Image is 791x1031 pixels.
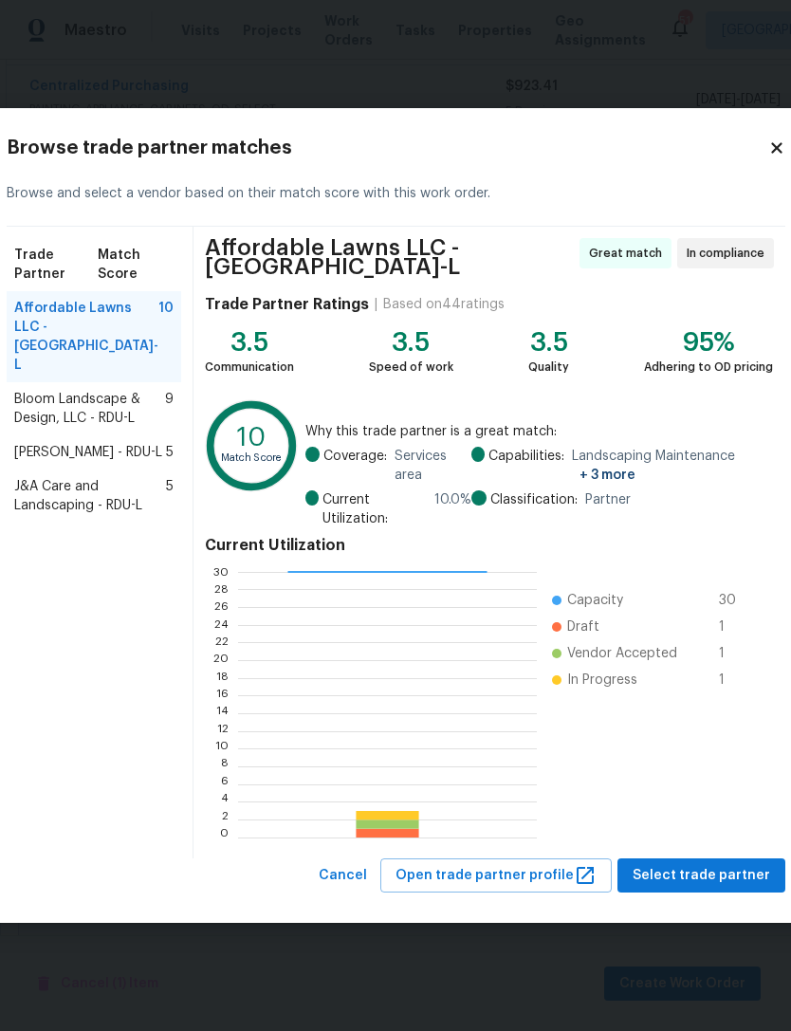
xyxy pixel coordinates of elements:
[311,858,375,893] button: Cancel
[213,654,229,666] text: 20
[567,671,637,690] span: In Progress
[369,333,453,352] div: 3.5
[165,390,174,428] span: 9
[589,244,670,263] span: Great match
[488,447,564,485] span: Capabilities:
[719,591,749,610] span: 30
[14,246,98,284] span: Trade Partner
[216,672,229,683] text: 18
[7,161,785,227] div: Browse and select a vendor based on their match score with this work order.
[205,358,294,377] div: Communication
[719,617,749,636] span: 1
[166,477,174,515] span: 5
[395,864,597,888] span: Open trade partner profile
[434,490,471,528] span: 10.0 %
[14,390,165,428] span: Bloom Landscape & Design, LLC - RDU-L
[617,858,785,893] button: Select trade partner
[567,617,599,636] span: Draft
[213,565,229,577] text: 30
[216,708,229,719] text: 14
[567,591,623,610] span: Capacity
[222,814,229,825] text: 2
[380,858,612,893] button: Open trade partner profile
[585,490,631,509] span: Partner
[490,490,578,509] span: Classification:
[719,671,749,690] span: 1
[14,443,162,462] span: [PERSON_NAME] - RDU-L
[220,453,282,464] text: Match Score
[98,246,174,284] span: Match Score
[687,244,772,263] span: In compliance
[166,443,174,462] span: 5
[305,422,773,441] span: Why this trade partner is a great match:
[214,601,229,613] text: 26
[369,358,453,377] div: Speed of work
[158,299,174,375] span: 10
[528,333,569,352] div: 3.5
[214,583,229,595] text: 28
[644,358,773,377] div: Adhering to OD pricing
[14,299,158,375] span: Affordable Lawns LLC - [GEOGRAPHIC_DATA]-L
[567,644,677,663] span: Vendor Accepted
[205,333,294,352] div: 3.5
[322,490,426,528] span: Current Utilization:
[215,743,229,754] text: 10
[220,831,229,842] text: 0
[572,447,774,485] span: Landscaping Maintenance
[633,864,770,888] span: Select trade partner
[221,796,229,807] text: 4
[205,238,574,276] span: Affordable Lawns LLC - [GEOGRAPHIC_DATA]-L
[719,644,749,663] span: 1
[528,358,569,377] div: Quality
[217,725,229,736] text: 12
[205,295,369,314] h4: Trade Partner Ratings
[323,447,387,485] span: Coverage:
[369,295,383,314] div: |
[383,295,505,314] div: Based on 44 ratings
[579,469,635,482] span: + 3 more
[221,778,229,789] text: 6
[221,761,229,772] text: 8
[14,477,166,515] span: J&A Care and Landscaping - RDU-L
[216,690,229,701] text: 16
[215,636,229,648] text: 22
[237,425,266,451] text: 10
[7,138,768,157] h2: Browse trade partner matches
[319,864,367,888] span: Cancel
[214,618,229,630] text: 24
[644,333,773,352] div: 95%
[205,536,774,555] h4: Current Utilization
[395,447,471,485] span: Services area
